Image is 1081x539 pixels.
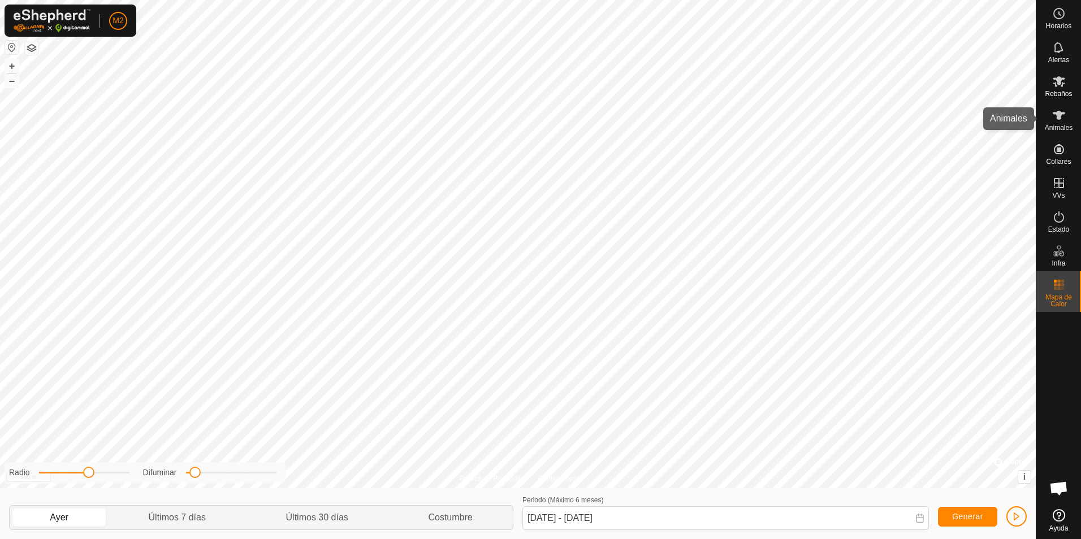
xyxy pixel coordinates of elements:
button: + [5,59,19,73]
button: Generar [938,507,997,527]
span: Costumbre [428,511,472,524]
label: Periodo (Máximo 6 meses) [522,496,603,504]
span: Mapa de Calor [1039,294,1078,307]
span: i [1023,472,1026,481]
button: i [1018,471,1031,483]
span: Infra [1052,260,1065,267]
span: Ayuda [1049,525,1069,532]
a: Contáctenos [538,473,576,484]
label: Difuminar [143,467,177,479]
button: – [5,74,19,88]
a: Chat abierto [1042,471,1076,505]
span: Alertas [1048,56,1069,63]
span: Últimos 7 días [149,511,206,524]
span: M2 [113,15,123,27]
span: Generar [952,512,983,521]
span: Horarios [1046,23,1071,29]
span: Últimos 30 días [286,511,348,524]
span: Ayer [50,511,68,524]
img: Logo Gallagher [14,9,90,32]
span: VVs [1052,192,1065,199]
button: Capas del Mapa [25,41,38,55]
span: Estado [1048,226,1069,233]
label: Radio [9,467,30,479]
button: Restablecer Mapa [5,41,19,54]
span: Rebaños [1045,90,1072,97]
a: Ayuda [1036,505,1081,536]
a: Política de Privacidad [460,473,525,484]
span: Animales [1045,124,1073,131]
span: Collares [1046,158,1071,165]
